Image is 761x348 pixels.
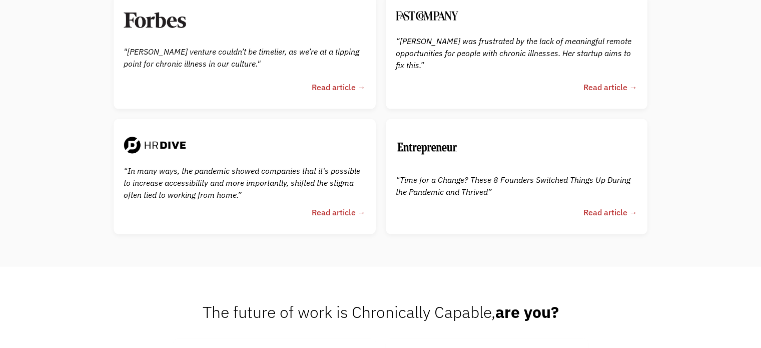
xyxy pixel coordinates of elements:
[583,206,637,218] div: Read article →
[396,35,637,72] div: “[PERSON_NAME] was frustrated by the lack of meaningful remote opportunities for people with chro...
[114,119,375,234] a: “In many ways, the pandemic showed companies that it's possible to increase accessibility and mor...
[495,301,559,322] strong: are you?
[583,81,637,93] div: Read article →
[396,174,637,198] div: “Time for a Change? These 8 Founders Switched Things Up During the Pandemic and Thrived”
[312,81,366,93] div: Read article →
[386,119,647,234] a: “Time for a Change? These 8 Founders Switched Things Up During the Pandemic and Thrived”Read arti...
[124,165,365,201] div: “In many ways, the pandemic showed companies that it's possible to increase accessibility and mor...
[124,46,365,70] div: "[PERSON_NAME] venture couldn’t be timelier, as we’re at a tipping point for chronic illness in o...
[312,206,366,218] div: Read article →
[203,301,559,322] span: The future of work is Chronically Capable,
